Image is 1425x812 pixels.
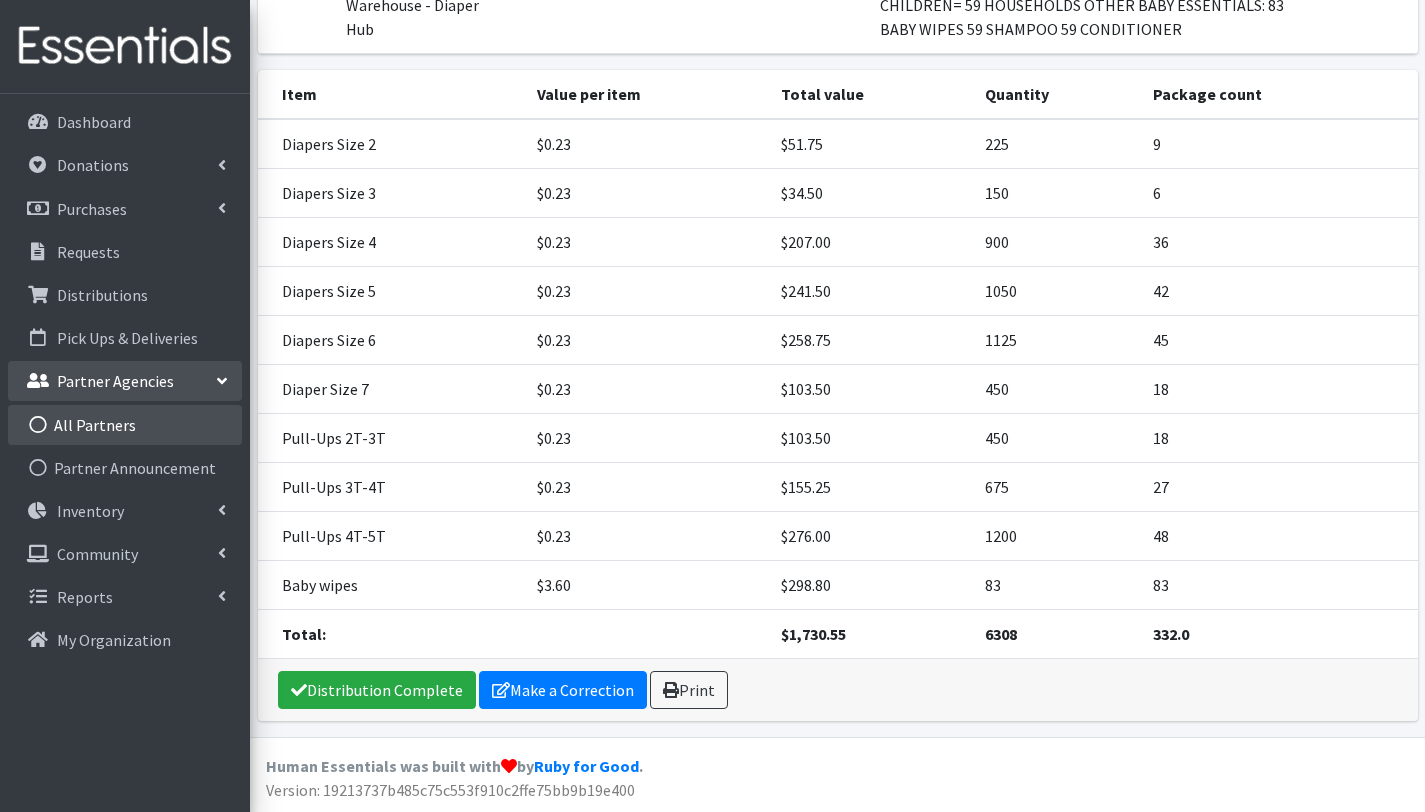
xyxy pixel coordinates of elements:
a: Donations [8,145,242,185]
td: Baby wipes [258,561,525,610]
p: My Organization [57,630,171,650]
th: Quantity [973,70,1141,119]
span: Version: 19213737b485c75c553f910c2ffe75bb9b19e400 [266,780,635,800]
td: Diapers Size 4 [258,218,525,267]
td: $0.23 [525,119,769,169]
p: Purchases [57,199,127,219]
a: My Organization [8,620,242,660]
a: Dashboard [8,102,242,142]
td: $0.23 [525,267,769,316]
td: 900 [973,218,1141,267]
td: 27 [1141,463,1418,512]
th: Package count [1141,70,1418,119]
td: 150 [973,169,1141,218]
td: 675 [973,463,1141,512]
p: Dashboard [57,112,131,132]
td: Diapers Size 2 [258,119,525,169]
td: $3.60 [525,561,769,610]
td: 42 [1141,267,1418,316]
th: Value per item [525,70,769,119]
p: Pick Ups & Deliveries [57,328,198,348]
a: Inventory [8,491,242,531]
th: Item [258,70,525,119]
td: 1125 [973,316,1141,365]
strong: Total: [282,624,326,644]
p: Partner Agencies [57,371,174,391]
p: Donations [57,155,129,175]
strong: Human Essentials was built with by . [266,756,643,776]
td: 48 [1141,512,1418,561]
td: 36 [1141,218,1418,267]
td: Pull-Ups 4T-5T [258,512,525,561]
td: Diapers Size 5 [258,267,525,316]
strong: $1,730.55 [781,624,846,644]
a: Requests [8,232,242,272]
a: Partner Announcement [8,448,242,488]
strong: 6308 [985,624,1017,644]
a: Community [8,534,242,574]
strong: 332.0 [1153,624,1189,644]
td: $241.50 [769,267,973,316]
td: 450 [973,414,1141,463]
td: $34.50 [769,169,973,218]
td: Diapers Size 6 [258,316,525,365]
p: Requests [57,242,120,262]
td: 6 [1141,169,1418,218]
td: $103.50 [769,414,973,463]
td: 83 [973,561,1141,610]
td: $155.25 [769,463,973,512]
a: Make a Correction [479,671,647,709]
p: Inventory [57,501,124,521]
td: 18 [1141,414,1418,463]
td: $0.23 [525,218,769,267]
td: $0.23 [525,414,769,463]
td: 18 [1141,365,1418,414]
td: Pull-Ups 2T-3T [258,414,525,463]
p: Community [57,544,138,564]
td: 225 [973,119,1141,169]
a: All Partners [8,405,242,445]
a: Ruby for Good [534,756,639,776]
td: 9 [1141,119,1418,169]
td: Diaper Size 7 [258,365,525,414]
td: $103.50 [769,365,973,414]
td: 450 [973,365,1141,414]
td: Pull-Ups 3T-4T [258,463,525,512]
td: 1050 [973,267,1141,316]
td: $258.75 [769,316,973,365]
td: $0.23 [525,316,769,365]
td: 45 [1141,316,1418,365]
a: Purchases [8,189,242,229]
td: $0.23 [525,512,769,561]
a: Print [650,671,728,709]
p: Reports [57,587,113,607]
a: Distributions [8,275,242,315]
th: Total value [769,70,973,119]
td: $51.75 [769,119,973,169]
a: Reports [8,577,242,617]
a: Distribution Complete [278,671,476,709]
a: Partner Agencies [8,361,242,401]
a: Pick Ups & Deliveries [8,318,242,358]
td: 1200 [973,512,1141,561]
p: Distributions [57,285,148,305]
td: $0.23 [525,169,769,218]
td: $298.80 [769,561,973,610]
td: $207.00 [769,218,973,267]
td: $0.23 [525,365,769,414]
td: Diapers Size 3 [258,169,525,218]
img: HumanEssentials [8,13,242,80]
td: $0.23 [525,463,769,512]
td: 83 [1141,561,1418,610]
td: $276.00 [769,512,973,561]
